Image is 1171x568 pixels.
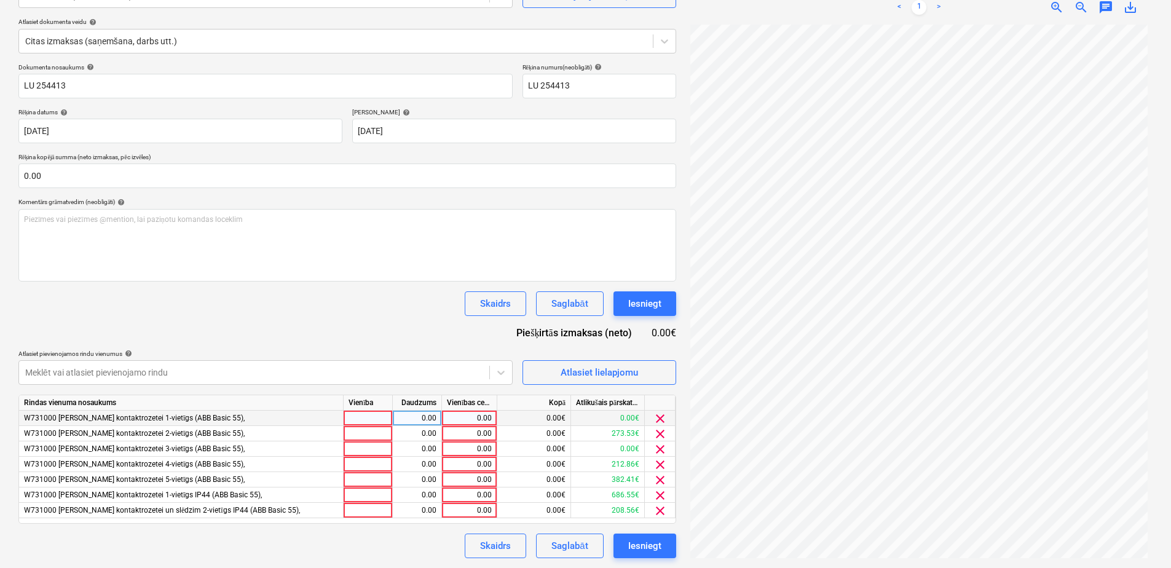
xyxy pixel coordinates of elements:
[18,74,513,98] input: Dokumenta nosaukums
[522,360,676,385] button: Atlasiet lielapjomu
[18,350,513,358] div: Atlasiet pievienojamos rindu vienumus
[653,457,668,472] span: clear
[613,534,676,558] button: Iesniegt
[497,503,571,518] div: 0.00€
[497,411,571,426] div: 0.00€
[571,395,645,411] div: Atlikušais pārskatītais budžets
[19,395,344,411] div: Rindas vienuma nosaukums
[447,441,492,457] div: 0.00
[87,18,97,26] span: help
[447,457,492,472] div: 0.00
[24,444,245,453] span: W731000 Rāmis kontaktrozetei 3-vietīgs (ABB Basic 55),
[18,198,676,206] div: Komentārs grāmatvedim (neobligāti)
[628,538,661,554] div: Iesniegt
[551,296,588,312] div: Saglabāt
[442,395,497,411] div: Vienības cena
[507,326,651,340] div: Piešķirtās izmaksas (neto)
[447,503,492,518] div: 0.00
[653,427,668,441] span: clear
[653,411,668,426] span: clear
[398,503,436,518] div: 0.00
[652,326,676,340] div: 0.00€
[18,108,342,116] div: Rēķina datums
[497,426,571,441] div: 0.00€
[628,296,661,312] div: Iesniegt
[571,426,645,441] div: 273.53€
[18,18,676,26] div: Atlasiet dokumenta veidu
[447,472,492,487] div: 0.00
[551,538,588,554] div: Saglabāt
[24,506,300,515] span: W731000 Rāmis kontaktrozetei un slēdzim 2-vietīgs IP44 (ABB Basic 55),
[653,473,668,487] span: clear
[352,108,676,116] div: [PERSON_NAME]
[447,411,492,426] div: 0.00
[571,411,645,426] div: 0.00€
[18,153,676,164] p: Rēķina kopējā summa (neto izmaksas, pēc izvēles)
[465,534,526,558] button: Skaidrs
[497,487,571,503] div: 0.00€
[561,365,638,381] div: Atlasiet lielapjomu
[497,441,571,457] div: 0.00€
[447,426,492,441] div: 0.00
[522,74,676,98] input: Rēķina numurs
[571,457,645,472] div: 212.86€
[398,441,436,457] div: 0.00
[465,291,526,316] button: Skaidrs
[398,487,436,503] div: 0.00
[398,472,436,487] div: 0.00
[24,460,245,468] span: W731000 Rāmis kontaktrozetei 4-vietīgs (ABB Basic 55),
[58,109,68,116] span: help
[653,442,668,457] span: clear
[24,491,262,499] span: W731000 Rāmis kontaktrozetei 1-vietīgs IP44 (ABB Basic 55),
[571,487,645,503] div: 686.55€
[536,534,603,558] button: Saglabāt
[480,538,511,554] div: Skaidrs
[18,164,676,188] input: Rēķina kopējā summa (neto izmaksas, pēc izvēles)
[497,457,571,472] div: 0.00€
[352,119,676,143] input: Izpildes datums nav norādīts
[571,441,645,457] div: 0.00€
[18,119,342,143] input: Rēķina datums nav norādīts
[613,291,676,316] button: Iesniegt
[571,472,645,487] div: 382.41€
[398,457,436,472] div: 0.00
[653,503,668,518] span: clear
[84,63,94,71] span: help
[592,63,602,71] span: help
[536,291,603,316] button: Saglabāt
[571,503,645,518] div: 208.56€
[497,472,571,487] div: 0.00€
[24,429,245,438] span: W731000 Rāmis kontaktrozetei 2-vietīgs (ABB Basic 55),
[24,475,245,484] span: W731000 Rāmis kontaktrozetei 5-vietīgs (ABB Basic 55),
[522,63,676,71] div: Rēķina numurs (neobligāti)
[480,296,511,312] div: Skaidrs
[398,426,436,441] div: 0.00
[1110,509,1171,568] iframe: Chat Widget
[393,395,442,411] div: Daudzums
[653,488,668,503] span: clear
[115,199,125,206] span: help
[24,414,245,422] span: W731000 Rāmis kontaktrozetei 1-vietīgs (ABB Basic 55),
[447,487,492,503] div: 0.00
[18,63,513,71] div: Dokumenta nosaukums
[344,395,393,411] div: Vienība
[398,411,436,426] div: 0.00
[122,350,132,357] span: help
[497,395,571,411] div: Kopā
[400,109,410,116] span: help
